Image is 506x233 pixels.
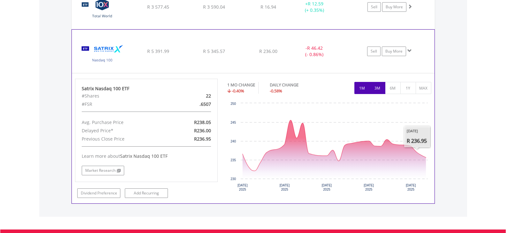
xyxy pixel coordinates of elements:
[147,48,169,54] span: R 5 391.99
[230,102,236,106] text: 250
[75,38,130,71] img: TFSA.STXNDQ.png
[364,184,374,191] text: [DATE] 2025
[280,184,290,191] text: [DATE] 2025
[230,140,236,143] text: 240
[370,82,385,94] button: 3M
[308,1,323,7] span: R 12.59
[147,4,169,10] span: R 3 577.45
[125,188,168,198] a: Add Recurring
[170,92,216,100] div: 22
[385,82,401,94] button: 6M
[82,166,124,175] a: Market Research
[170,100,216,108] div: .6507
[416,82,431,94] button: MAX
[227,82,255,88] div: 1 MO CHANGE
[77,188,120,198] a: Dividend Preference
[194,136,211,142] span: R236.95
[230,158,236,162] text: 235
[77,118,170,127] div: Avg. Purchase Price
[382,2,406,12] a: Buy More
[194,119,211,125] span: R238.05
[77,92,170,100] div: #Shares
[367,47,381,56] a: Sell
[120,153,168,159] span: Satrix Nasdaq 100 ETF
[238,184,248,191] text: [DATE] 2025
[307,45,323,51] span: R 46.42
[270,82,321,88] div: DAILY CHANGE
[227,100,431,196] svg: Interactive chart
[291,1,339,13] div: + (+ 0.35%)
[77,100,170,108] div: #FSR
[400,82,416,94] button: 1Y
[77,135,170,143] div: Previous Close Price
[382,47,406,56] a: Buy More
[261,4,276,10] span: R 16.94
[290,45,338,58] div: - (- 0.86%)
[406,184,416,191] text: [DATE] 2025
[270,88,282,94] span: -0.58%
[354,82,370,94] button: 1M
[203,48,225,54] span: R 5 345.57
[230,121,236,124] text: 245
[259,48,277,54] span: R 236.00
[322,184,332,191] text: [DATE] 2025
[82,85,211,92] div: Satrix Nasdaq 100 ETF
[227,100,431,196] div: Chart. Highcharts interactive chart.
[367,2,381,12] a: Sell
[232,88,244,94] span: -0.40%
[203,4,225,10] span: R 3 590.04
[194,127,211,134] span: R236.00
[230,177,236,181] text: 230
[77,127,170,135] div: Delayed Price*
[82,153,211,159] div: Learn more about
